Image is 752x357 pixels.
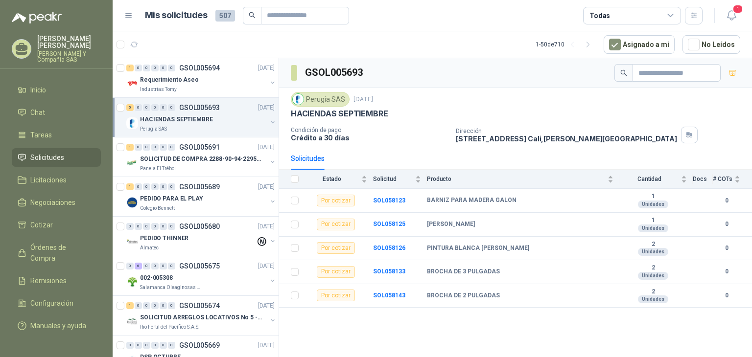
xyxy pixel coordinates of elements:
div: 0 [168,144,175,151]
span: Órdenes de Compra [30,242,92,264]
b: [PERSON_NAME] [427,221,475,228]
b: 2 [619,264,687,272]
div: 0 [151,263,159,269]
div: 1 [126,144,134,151]
p: Colegio Bennett [140,204,175,212]
p: [STREET_ADDRESS] Cali , [PERSON_NAME][GEOGRAPHIC_DATA] [456,134,677,143]
a: 5 0 0 0 0 0 GSOL005693[DATE] Company LogoHACIENDAS SEPTIEMBREPerugia SAS [126,102,277,133]
div: Por cotizar [317,290,355,301]
h1: Mis solicitudes [145,8,208,22]
div: 0 [135,183,142,190]
th: # COTs [713,170,752,189]
b: 1 [619,193,687,201]
div: 0 [143,302,150,309]
p: GSOL005693 [179,104,220,111]
p: Rio Fertil del Pacífico S.A.S. [140,323,200,331]
a: SOL058125 [373,221,405,227]
p: GSOL005674 [179,302,220,309]
div: 5 [126,104,134,111]
a: SOL058123 [373,197,405,204]
b: 0 [713,291,740,300]
img: Company Logo [293,94,304,105]
p: GSOL005675 [179,263,220,269]
p: GSOL005691 [179,144,220,151]
div: 0 [143,144,150,151]
b: 1 [619,217,687,224]
th: Cantidad [619,170,693,189]
b: BROCHA DE 3 PULGADAS [427,268,500,276]
p: Salamanca Oleaginosas SAS [140,284,202,291]
div: 0 [143,183,150,190]
a: Tareas [12,126,101,144]
p: [DATE] [258,64,275,73]
div: 0 [143,104,150,111]
span: # COTs [713,176,732,182]
span: Solicitudes [30,152,64,163]
p: [DATE] [353,95,373,104]
div: 1 [126,183,134,190]
p: Crédito a 30 días [291,134,448,142]
span: Manuales y ayuda [30,320,86,331]
div: 0 [151,342,159,349]
div: 0 [168,104,175,111]
p: SOLICITUD ARREGLOS LOCATIVOS No 5 - PICHINDE [140,313,262,322]
img: Logo peakr [12,12,62,23]
b: 0 [713,196,740,205]
span: Producto [427,176,606,182]
b: 0 [713,267,740,276]
div: 0 [135,144,142,151]
a: SOL058133 [373,268,405,275]
div: 0 [151,104,159,111]
span: Remisiones [30,275,67,286]
div: Unidades [638,201,668,208]
div: 0 [126,342,134,349]
div: Todas [589,10,610,21]
th: Docs [693,170,713,189]
a: Remisiones [12,271,101,290]
b: 0 [713,220,740,229]
div: Por cotizar [317,242,355,254]
p: Condición de pago [291,127,448,134]
a: 1 0 0 0 0 0 GSOL005689[DATE] Company LogoPEDIDO PARA EL PLAYColegio Bennett [126,181,277,212]
th: Solicitud [373,170,427,189]
a: 0 0 0 0 0 0 GSOL005680[DATE] Company LogoPEDIDO THINNERAlmatec [126,221,277,252]
div: 0 [168,302,175,309]
div: Por cotizar [317,219,355,230]
img: Company Logo [126,276,138,288]
div: 0 [160,104,167,111]
p: [DATE] [258,182,275,192]
div: Por cotizar [317,266,355,278]
p: GSOL005694 [179,65,220,71]
a: 0 6 0 0 0 0 GSOL005675[DATE] Company Logo002-005308Salamanca Oleaginosas SAS [126,260,277,291]
button: 1 [723,7,740,24]
p: Industrias Tomy [140,86,177,93]
p: [PERSON_NAME] [PERSON_NAME] [37,35,101,49]
div: 0 [168,263,175,269]
img: Company Logo [126,197,138,208]
a: Chat [12,103,101,122]
div: 1 [126,302,134,309]
p: PEDIDO PARA EL PLAY [140,194,203,203]
span: Cantidad [619,176,679,182]
button: Asignado a mi [604,35,675,54]
span: Chat [30,107,45,118]
div: 0 [160,302,167,309]
th: Producto [427,170,619,189]
div: 0 [151,302,159,309]
div: 0 [168,342,175,349]
img: Company Logo [126,315,138,327]
a: Manuales y ayuda [12,316,101,335]
div: Perugia SAS [291,92,350,107]
p: Dirección [456,128,677,134]
span: Tareas [30,130,52,140]
button: No Leídos [682,35,740,54]
p: 002-005308 [140,273,173,283]
b: SOL058143 [373,292,405,299]
span: Negociaciones [30,197,75,208]
p: SOLICITUD DE COMPRA 2288-90-94-2295-96-2301-02-04 [140,155,262,164]
p: [PERSON_NAME] Y Compañía SAS [37,51,101,63]
b: PINTURA BLANCA [PERSON_NAME] [427,245,529,252]
div: 0 [160,263,167,269]
img: Company Logo [126,78,138,89]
